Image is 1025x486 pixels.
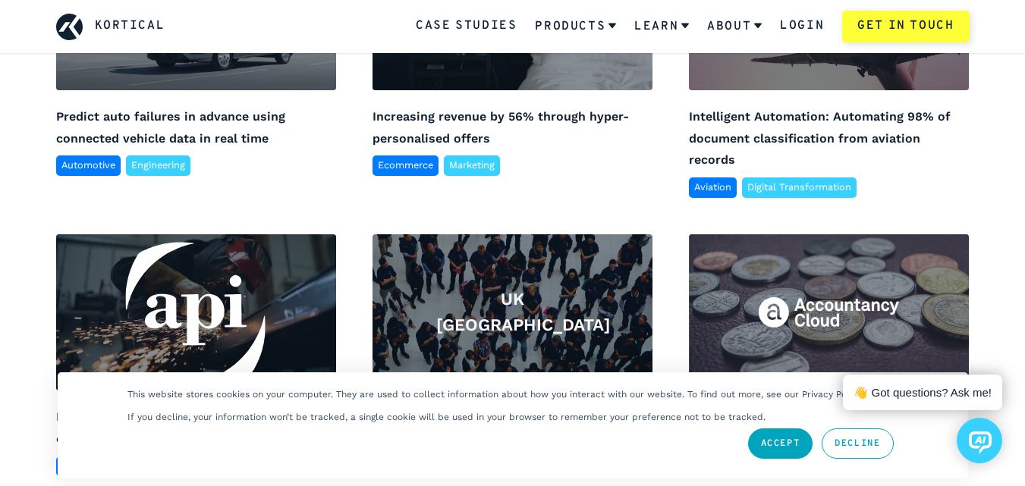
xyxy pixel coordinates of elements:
a: Intelligent Automation: Automating 98% of document classification from aviation records [689,109,951,168]
div: Aviation [689,177,737,197]
a: UK [GEOGRAPHIC_DATA] [373,234,652,391]
a: Learn [634,7,689,46]
a: Products [535,7,616,46]
a: Accept [748,428,813,459]
img: API Group client logo [120,237,272,388]
a: Predict auto failures in advance using connected vehicle data in real time [56,109,285,146]
div: Engineering [126,155,190,175]
a: Get in touch [842,11,969,42]
div: Ecommerce [373,155,439,175]
a: Login [780,17,824,36]
a: Kortical [95,17,165,36]
div: Marketing [444,155,500,175]
a: About [707,7,762,46]
h2: UK [GEOGRAPHIC_DATA] [436,287,588,337]
a: Increasing revenue by 56% through hyper-personalised offers [373,109,629,146]
p: If you decline, your information won’t be tracked, a single cookie will be used in your browser t... [127,412,766,422]
p: This website stores cookies on your computer. They are used to collect information about how you ... [127,389,863,400]
div: Digital Transformation [742,177,857,197]
img: Accountancy Cloud client logo [759,297,899,328]
a: Case Studies [416,17,517,36]
div: Automotive [56,155,121,175]
a: Accountancy Cloud client logo [689,234,969,391]
a: API Group client logo [56,234,336,391]
a: Decline [822,428,893,459]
